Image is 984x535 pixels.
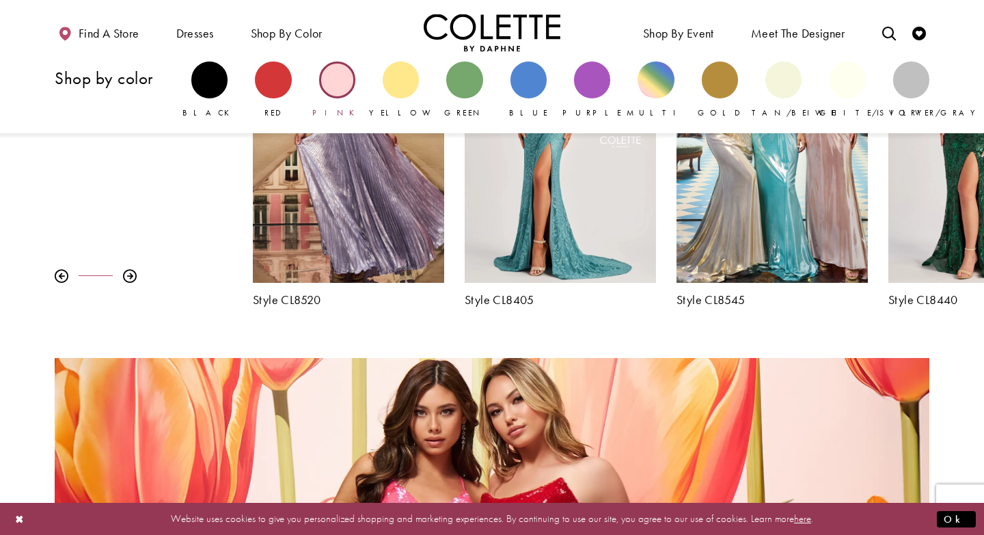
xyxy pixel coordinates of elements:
a: Check Wishlist [909,14,929,51]
span: Find a store [79,27,139,40]
span: Blue [509,107,548,118]
h3: Shop by color [55,69,178,87]
span: Yellow [369,107,438,118]
span: Shop by color [247,14,326,51]
span: Shop by color [251,27,323,40]
span: Red [264,107,282,118]
a: here [794,512,811,525]
span: Pink [312,107,361,118]
span: Green [444,107,484,118]
span: Meet the designer [751,27,845,40]
span: White/Ivory [815,107,929,118]
span: Multi [627,107,685,118]
span: Gold [698,107,741,118]
a: Purple [574,61,610,119]
a: Red [255,61,291,119]
span: Dresses [173,14,217,51]
span: Tan/Beige [752,107,837,118]
a: Yellow [383,61,419,119]
span: Purple [562,107,621,118]
a: Style CL8545 [676,293,868,307]
a: Visit Home Page [424,14,560,51]
p: Website uses cookies to give you personalized shopping and marketing experiences. By continuing t... [98,510,886,528]
a: Visit Colette by Daphne Style No. CL8520 Page [253,4,444,282]
a: Find a store [55,14,142,51]
span: Black [182,107,236,118]
a: Visit Colette by Daphne Style No. CL8405 Page [465,4,656,282]
a: Pink [319,61,355,119]
a: Green [446,61,482,119]
span: Shop By Event [640,14,717,51]
a: Tan/Beige [765,61,802,119]
a: Visit Colette by Daphne Style No. CL8545 Page [676,4,868,282]
a: White/Ivory [829,61,865,119]
span: Dresses [176,27,214,40]
button: Close Dialog [8,507,31,531]
a: Meet the designer [748,14,849,51]
span: Shop By Event [643,27,714,40]
a: Multi [638,61,674,119]
a: Gold [702,61,738,119]
span: Silver/Gray [879,107,983,118]
a: Toggle search [879,14,899,51]
img: Colette by Daphne [424,14,560,51]
a: Style CL8520 [253,293,444,307]
button: Submit Dialog [937,510,976,527]
a: Blue [510,61,547,119]
a: Black [191,61,228,119]
a: Style CL8405 [465,293,656,307]
a: Silver/Gray [893,61,929,119]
